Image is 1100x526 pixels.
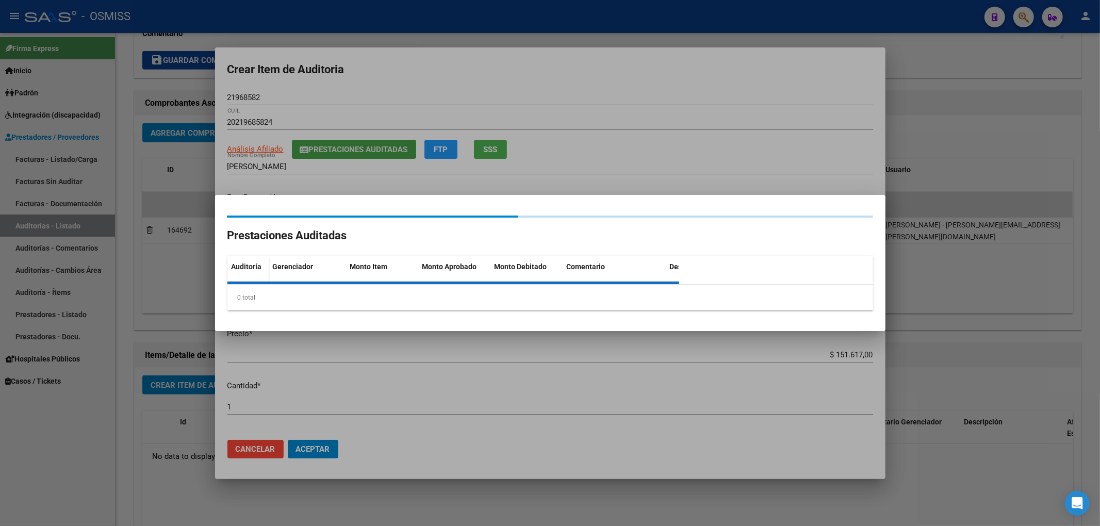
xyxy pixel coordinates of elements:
div: Open Intercom Messenger [1065,491,1090,516]
span: Descripción [670,262,709,271]
datatable-header-cell: Gerenciador [269,256,346,299]
span: Comentario [567,262,605,271]
datatable-header-cell: Comentario [563,256,666,299]
datatable-header-cell: Descripción [666,256,769,299]
span: Auditoría [232,262,262,271]
datatable-header-cell: Monto Debitado [490,256,563,299]
span: Gerenciador [273,262,314,271]
h2: Prestaciones Auditadas [227,226,873,245]
datatable-header-cell: Auditoría [227,256,269,299]
datatable-header-cell: Monto Item [346,256,418,299]
div: 0 total [227,285,873,310]
datatable-header-cell: Monto Aprobado [418,256,490,299]
span: Monto Item [350,262,388,271]
span: Monto Debitado [495,262,547,271]
span: Monto Aprobado [422,262,477,271]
